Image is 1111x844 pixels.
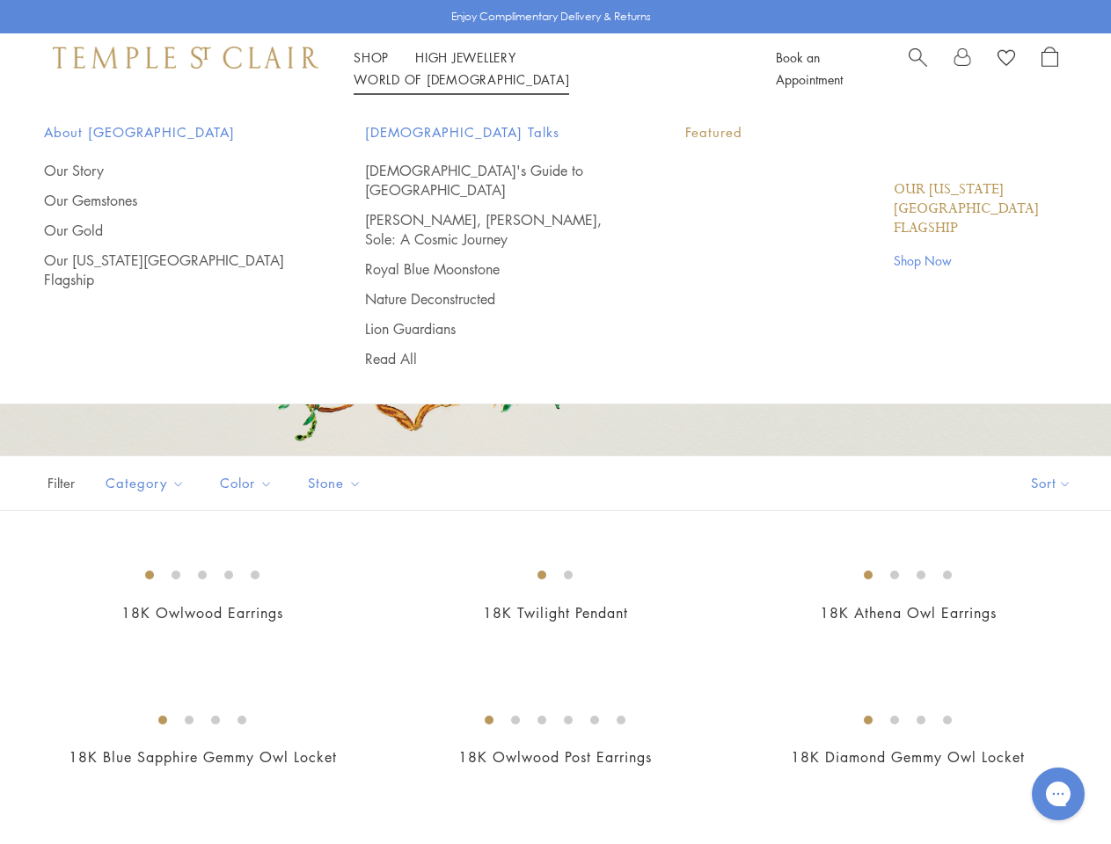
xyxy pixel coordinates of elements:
[483,603,628,622] a: 18K Twilight Pendant
[894,251,1067,270] a: Shop Now
[69,747,337,767] a: 18K Blue Sapphire Gemmy Owl Locket
[53,47,318,68] img: Temple St. Clair
[121,603,283,622] a: 18K Owlwood Earrings
[991,456,1111,510] button: Show sort by
[211,472,286,494] span: Color
[44,191,295,210] a: Our Gemstones
[44,221,295,240] a: Our Gold
[44,121,295,143] span: About [GEOGRAPHIC_DATA]
[365,210,616,249] a: [PERSON_NAME], [PERSON_NAME], Sole: A Cosmic Journey
[44,251,295,289] a: Our [US_STATE][GEOGRAPHIC_DATA] Flagship
[1023,761,1093,826] iframe: Gorgias live chat messenger
[451,8,651,25] p: Enjoy Complimentary Delivery & Returns
[354,47,736,91] nav: Main navigation
[92,463,198,503] button: Category
[44,161,295,180] a: Our Story
[97,472,198,494] span: Category
[365,121,616,143] span: [DEMOGRAPHIC_DATA] Talks
[365,259,616,279] a: Royal Blue Moonstone
[299,472,375,494] span: Stone
[458,747,652,767] a: 18K Owlwood Post Earrings
[998,47,1015,73] a: View Wishlist
[354,48,389,66] a: ShopShop
[207,463,286,503] button: Color
[365,319,616,338] a: Lion Guardians
[365,349,616,368] a: Read All
[791,747,1025,767] a: 18K Diamond Gemmy Owl Locket
[354,70,569,88] a: World of [DEMOGRAPHIC_DATA]World of [DEMOGRAPHIC_DATA]
[685,121,1067,143] p: Featured
[776,48,843,88] a: Book an Appointment
[295,463,375,503] button: Stone
[820,603,997,622] a: 18K Athena Owl Earrings
[415,48,516,66] a: High JewelleryHigh Jewellery
[909,47,927,91] a: Search
[1042,47,1058,91] a: Open Shopping Bag
[894,180,1067,238] a: Our [US_STATE][GEOGRAPHIC_DATA] Flagship
[365,161,616,200] a: [DEMOGRAPHIC_DATA]'s Guide to [GEOGRAPHIC_DATA]
[365,289,616,309] a: Nature Deconstructed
